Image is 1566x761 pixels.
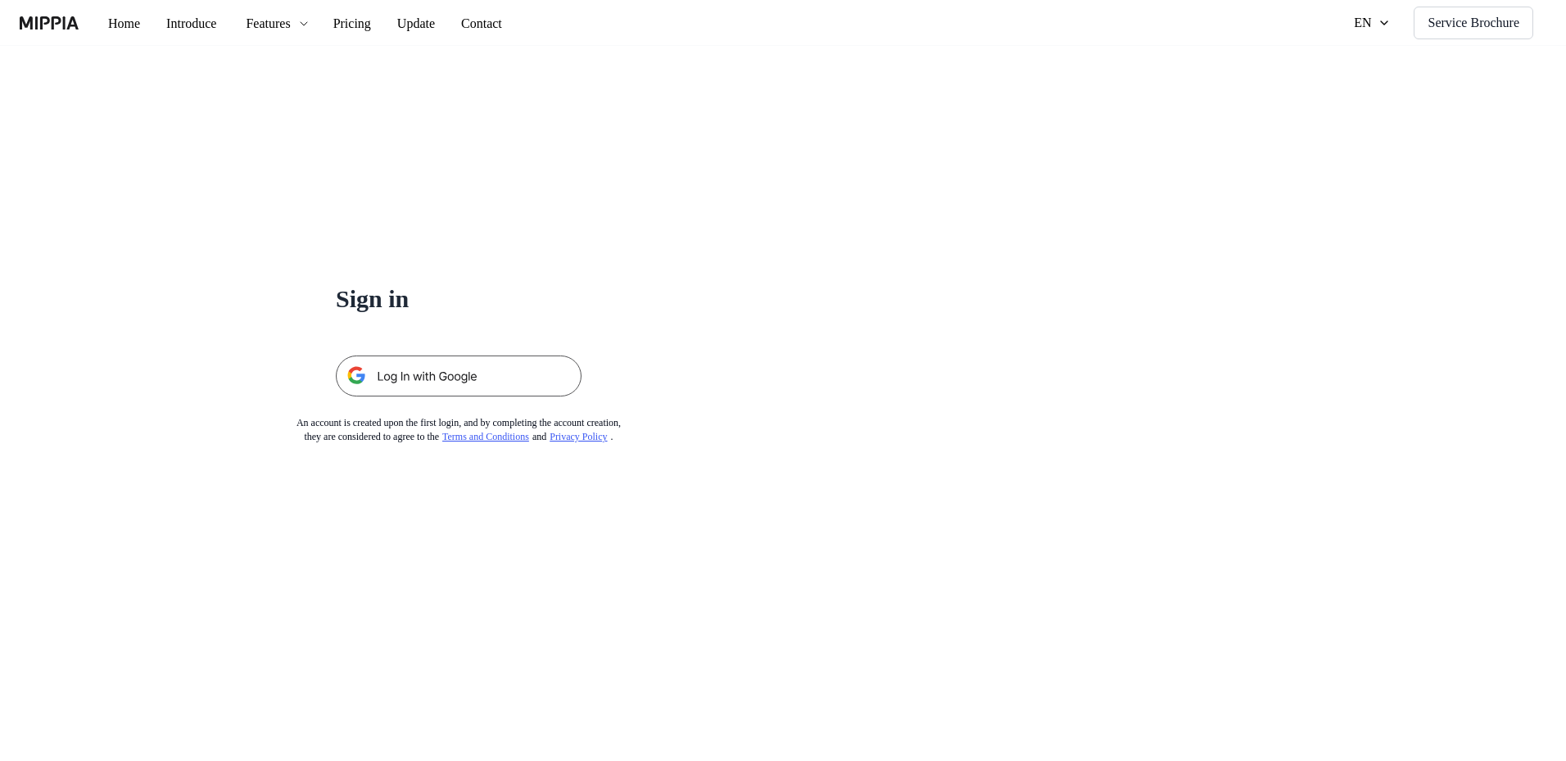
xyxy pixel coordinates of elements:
[336,356,582,396] img: 구글 로그인 버튼
[477,7,553,40] button: Contact
[444,431,545,442] a: Terms and Conditions
[20,16,79,29] img: logo
[336,282,582,316] h1: Sign in
[1340,13,1363,33] div: EN
[1327,7,1389,39] button: EN
[407,7,477,40] button: Update
[269,416,649,444] div: An account is created upon the first login, and by completing the account creation, they are cons...
[407,1,477,46] a: Update
[95,7,156,40] button: Home
[156,7,242,40] button: Introduce
[255,14,314,34] div: Features
[242,7,340,40] button: Features
[570,431,632,442] a: Privacy Policy
[340,7,407,40] button: Pricing
[1402,7,1533,39] button: Service Brochure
